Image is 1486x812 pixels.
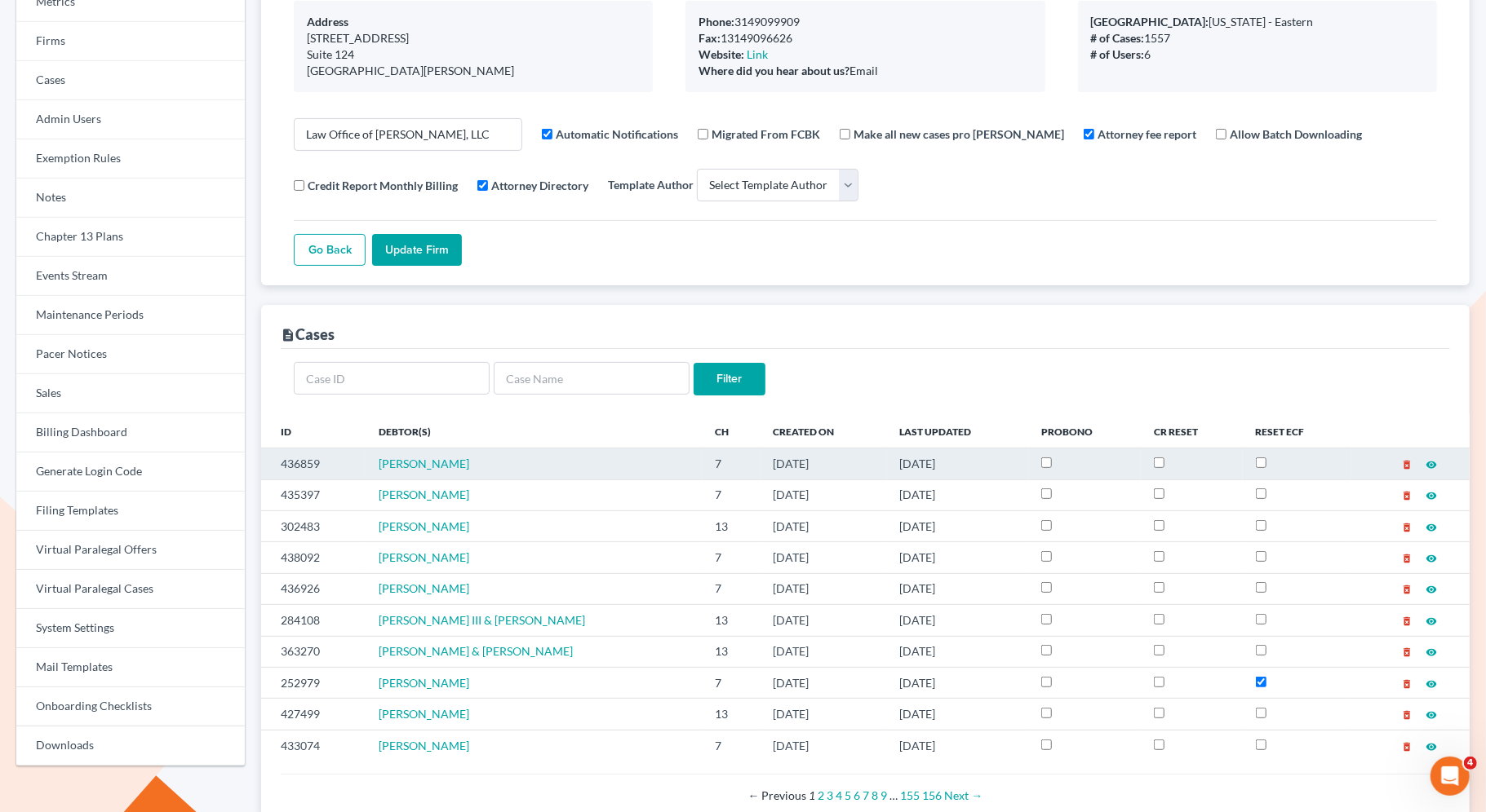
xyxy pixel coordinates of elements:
td: 7 [703,730,761,761]
td: [DATE] [761,479,887,510]
td: 284108 [261,605,366,636]
a: Notes [16,179,245,218]
a: [PERSON_NAME] III & [PERSON_NAME] [379,613,585,627]
a: delete_forever [1401,581,1413,595]
a: Link [747,47,768,61]
i: delete_forever [1401,490,1413,501]
th: Ch [703,415,761,448]
a: Virtual Paralegal Cases [16,570,245,609]
i: visibility [1426,553,1437,564]
td: [DATE] [761,605,887,636]
td: 7 [703,573,761,604]
td: 433074 [261,730,366,761]
td: [DATE] [887,573,1029,604]
b: Address [307,15,348,29]
td: 13 [703,510,761,541]
span: [PERSON_NAME] [379,739,469,752]
th: CR Reset [1141,415,1243,448]
i: visibility [1426,678,1437,690]
th: Created On [761,415,887,448]
a: Filing Templates [16,492,245,531]
a: Page 4 [836,788,843,802]
a: visibility [1426,550,1437,564]
div: Email [699,63,1031,79]
td: [DATE] [887,699,1029,730]
a: Page 2 [818,788,825,802]
i: visibility [1426,647,1437,658]
a: Exemption Rules [16,139,245,179]
div: [US_STATE] - Eastern [1091,14,1424,30]
a: Chapter 13 Plans [16,218,245,257]
label: Credit Report Monthly Billing [308,177,458,194]
a: Page 5 [845,788,852,802]
i: delete_forever [1401,709,1413,721]
div: Cases [281,324,335,344]
th: Last Updated [887,415,1029,448]
i: visibility [1426,709,1437,721]
td: [DATE] [761,448,887,479]
a: delete_forever [1401,644,1413,658]
i: visibility [1426,616,1437,627]
label: Template Author [608,176,694,193]
a: visibility [1426,519,1437,533]
td: 436926 [261,573,366,604]
a: delete_forever [1401,613,1413,627]
i: delete_forever [1401,459,1413,470]
a: visibility [1426,739,1437,752]
a: delete_forever [1401,488,1413,501]
td: [DATE] [887,542,1029,573]
a: visibility [1426,488,1437,501]
a: visibility [1426,613,1437,627]
td: 252979 [261,667,366,698]
a: Cases [16,61,245,100]
i: visibility [1426,490,1437,501]
span: [PERSON_NAME] [379,457,469,470]
td: 435397 [261,479,366,510]
span: [PERSON_NAME] & [PERSON_NAME] [379,644,573,658]
td: 302483 [261,510,366,541]
a: visibility [1426,457,1437,470]
i: delete_forever [1401,553,1413,564]
i: visibility [1426,459,1437,470]
td: 13 [703,605,761,636]
span: Previous page [748,788,807,802]
td: [DATE] [761,699,887,730]
a: visibility [1426,644,1437,658]
a: [PERSON_NAME] [379,676,469,690]
a: Page 9 [881,788,888,802]
i: delete_forever [1401,616,1413,627]
a: Generate Login Code [16,452,245,492]
td: 13 [703,636,761,667]
div: 13149096626 [699,30,1031,46]
label: Allow Batch Downloading [1230,126,1362,143]
a: Downloads [16,726,245,766]
b: Phone: [699,15,734,29]
a: Events Stream [16,257,245,296]
td: [DATE] [761,667,887,698]
b: Fax: [699,31,721,45]
a: delete_forever [1401,457,1413,470]
a: [PERSON_NAME] [379,488,469,501]
a: delete_forever [1401,707,1413,721]
label: Attorney fee report [1098,126,1196,143]
i: delete_forever [1401,678,1413,690]
div: Pagination [294,788,1437,804]
a: Page 155 [901,788,920,802]
a: [PERSON_NAME] [379,550,469,564]
i: delete_forever [1401,522,1413,533]
b: Website: [699,47,744,61]
b: # of Cases: [1091,31,1145,45]
th: Reset ECF [1243,415,1351,448]
b: [GEOGRAPHIC_DATA]: [1091,15,1209,29]
a: Page 156 [923,788,943,802]
td: [DATE] [887,479,1029,510]
i: visibility [1426,584,1437,595]
a: [PERSON_NAME] [379,581,469,595]
em: Page 1 [810,788,816,802]
span: 4 [1464,757,1477,770]
i: visibility [1426,522,1437,533]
